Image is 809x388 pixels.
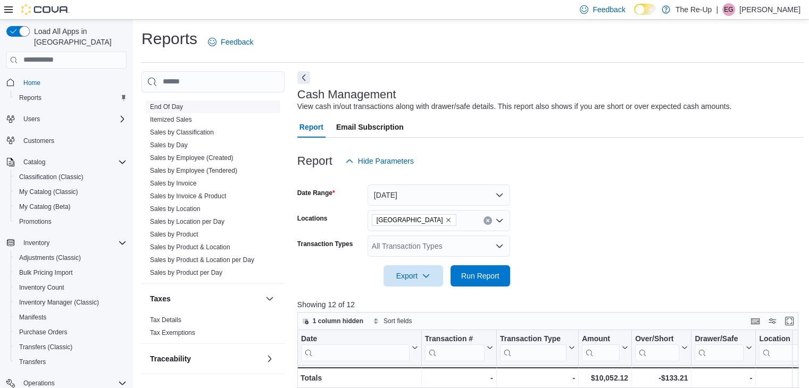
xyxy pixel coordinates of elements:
[369,315,416,327] button: Sort fields
[19,343,72,351] span: Transfers (Classic)
[15,296,103,309] a: Inventory Manager (Classic)
[297,240,353,248] label: Transaction Types
[11,184,131,199] button: My Catalog (Classic)
[21,4,69,15] img: Cova
[759,334,805,361] div: Location
[150,269,222,276] a: Sales by Product per Day
[150,128,214,137] span: Sales by Classification
[500,334,575,361] button: Transaction Type
[19,328,68,336] span: Purchase Orders
[19,76,127,89] span: Home
[635,334,688,361] button: Over/Short
[150,129,214,136] a: Sales by Classification
[297,88,396,101] h3: Cash Management
[15,266,127,279] span: Bulk Pricing Import
[500,334,566,344] div: Transaction Type
[372,214,456,226] span: Bartlesville
[150,167,237,174] a: Sales by Employee (Tendered)
[635,372,688,384] div: -$133.21
[695,334,744,361] div: Drawer/Safe
[582,372,628,384] div: $10,052.12
[150,243,230,251] a: Sales by Product & Location
[150,217,224,226] span: Sales by Location per Day
[15,296,127,309] span: Inventory Manager (Classic)
[15,215,127,228] span: Promotions
[383,265,443,286] button: Export
[425,334,493,361] button: Transaction #
[358,156,414,166] span: Hide Parameters
[15,326,72,339] a: Purchase Orders
[390,265,437,286] span: Export
[150,231,198,238] a: Sales by Product
[150,154,233,162] a: Sales by Employee (Created)
[425,334,485,361] div: Transaction # URL
[341,150,418,172] button: Hide Parameters
[15,266,77,279] a: Bulk Pricing Import
[11,170,131,184] button: Classification (Classic)
[15,251,127,264] span: Adjustments (Classic)
[19,268,73,277] span: Bulk Pricing Import
[11,280,131,295] button: Inventory Count
[150,316,181,324] span: Tax Details
[15,281,127,294] span: Inventory Count
[19,113,44,125] button: Users
[716,3,718,16] p: |
[298,315,368,327] button: 1 column hidden
[582,334,620,344] div: Amount
[15,356,127,368] span: Transfers
[582,334,620,361] div: Amount
[297,214,328,223] label: Locations
[19,188,78,196] span: My Catalog (Classic)
[19,134,127,147] span: Customers
[141,314,285,343] div: Taxes
[150,218,224,225] a: Sales by Location per Day
[23,115,40,123] span: Users
[301,372,418,384] div: Totals
[11,325,131,340] button: Purchase Orders
[383,317,412,325] span: Sort fields
[11,340,131,355] button: Transfers (Classic)
[150,115,192,124] span: Itemized Sales
[19,134,59,147] a: Customers
[582,334,628,361] button: Amount
[150,179,196,188] span: Sales by Invoice
[675,3,712,16] p: The Re-Up
[150,116,192,123] a: Itemized Sales
[150,205,201,213] span: Sales by Location
[495,242,504,250] button: Open list of options
[500,372,575,384] div: -
[19,217,52,226] span: Promotions
[759,334,805,344] div: Location
[783,315,796,327] button: Enter fullscreen
[221,37,253,47] span: Feedback
[297,155,332,167] h3: Report
[150,180,196,187] a: Sales by Invoice
[15,91,127,104] span: Reports
[150,293,171,304] h3: Taxes
[19,156,127,168] span: Catalog
[19,237,54,249] button: Inventory
[150,141,188,149] span: Sales by Day
[377,215,443,225] span: [GEOGRAPHIC_DATA]
[150,293,261,304] button: Taxes
[2,235,131,250] button: Inventory
[23,158,45,166] span: Catalog
[2,133,131,148] button: Customers
[23,239,49,247] span: Inventory
[15,200,127,213] span: My Catalog (Beta)
[150,329,195,336] a: Tax Exemptions
[19,298,99,307] span: Inventory Manager (Classic)
[11,199,131,214] button: My Catalog (Beta)
[19,313,46,322] span: Manifests
[2,155,131,170] button: Catalog
[15,91,46,104] a: Reports
[2,112,131,126] button: Users
[19,283,64,292] span: Inventory Count
[150,256,254,264] a: Sales by Product & Location per Day
[23,137,54,145] span: Customers
[150,192,226,200] a: Sales by Invoice & Product
[23,379,55,387] span: Operations
[483,216,492,225] button: Clear input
